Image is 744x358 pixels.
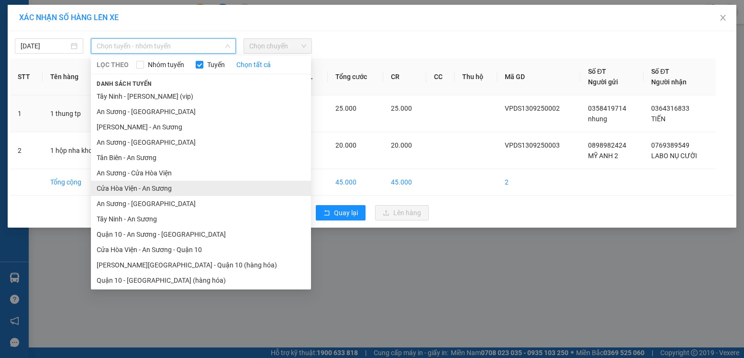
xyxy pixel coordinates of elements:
[719,14,727,22] span: close
[26,52,117,59] span: -----------------------------------------
[43,58,115,95] th: Tên hàng
[91,165,311,181] li: An Sương - Cửa Hòa Viện
[91,119,311,135] li: [PERSON_NAME] - An Sương
[710,5,736,32] button: Close
[651,68,669,75] span: Số ĐT
[97,59,129,70] span: LỌC THEO
[455,58,498,95] th: Thu hộ
[323,209,330,217] span: rollback
[91,150,311,165] li: Tân Biên - An Sương
[588,152,618,160] span: MỸ ANH 2
[3,62,100,68] span: [PERSON_NAME]:
[10,132,43,169] td: 2
[335,104,356,112] span: 25.000
[383,58,426,95] th: CR
[497,58,580,95] th: Mã GD
[91,104,311,119] li: An Sương - [GEOGRAPHIC_DATA]
[588,78,618,86] span: Người gửi
[3,6,46,48] img: logo
[236,59,271,70] a: Chọn tất cả
[588,141,626,149] span: 0898982424
[588,68,606,75] span: Số ĐT
[383,169,426,196] td: 45.000
[335,141,356,149] span: 20.000
[651,141,689,149] span: 0769389549
[144,59,188,70] span: Nhóm tuyến
[651,115,666,123] span: TIẾN
[249,39,306,53] span: Chọn chuyến
[43,169,115,196] td: Tổng cộng
[3,69,58,75] span: In ngày:
[375,205,429,220] button: uploadLên hàng
[91,89,311,104] li: Tây Ninh - [PERSON_NAME] (vip)
[10,95,43,132] td: 1
[19,13,119,22] span: XÁC NHẬN SỐ HÀNG LÊN XE
[391,104,412,112] span: 25.000
[225,43,231,49] span: down
[76,43,117,48] span: Hotline: 19001152
[43,132,115,169] td: 1 hộp nha khoa
[48,61,100,68] span: VPDS1309250003
[328,58,383,95] th: Tổng cước
[91,273,311,288] li: Quận 10 - [GEOGRAPHIC_DATA] (hàng hóa)
[21,69,58,75] span: 09:43:27 [DATE]
[497,169,580,196] td: 2
[97,39,230,53] span: Chọn tuyến - nhóm tuyến
[651,152,697,160] span: LABO NỤ CƯỜI
[91,196,311,211] li: An Sương - [GEOGRAPHIC_DATA]
[10,58,43,95] th: STT
[588,115,607,123] span: nhung
[91,80,157,88] span: Danh sách tuyến
[91,242,311,257] li: Cửa Hòa Viện - An Sương - Quận 10
[651,104,689,112] span: 0364316833
[505,141,560,149] span: VPDS1309250003
[91,211,311,227] li: Tây Ninh - An Sương
[588,104,626,112] span: 0358419714
[505,104,560,112] span: VPDS1309250002
[91,181,311,196] li: Cửa Hòa Viện - An Sương
[76,15,129,27] span: Bến xe [GEOGRAPHIC_DATA]
[43,95,115,132] td: 1 thung tp
[316,205,366,220] button: rollbackQuay lại
[91,227,311,242] li: Quận 10 - An Sương - [GEOGRAPHIC_DATA]
[91,135,311,150] li: An Sương - [GEOGRAPHIC_DATA]
[91,257,311,273] li: [PERSON_NAME][GEOGRAPHIC_DATA] - Quận 10 (hàng hóa)
[334,208,358,218] span: Quay lại
[651,78,687,86] span: Người nhận
[76,5,131,13] strong: ĐỒNG PHƯỚC
[426,58,455,95] th: CC
[203,59,229,70] span: Tuyến
[328,169,383,196] td: 45.000
[76,29,132,41] span: 01 Võ Văn Truyện, KP.1, Phường 2
[21,41,69,51] input: 13/09/2025
[391,141,412,149] span: 20.000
